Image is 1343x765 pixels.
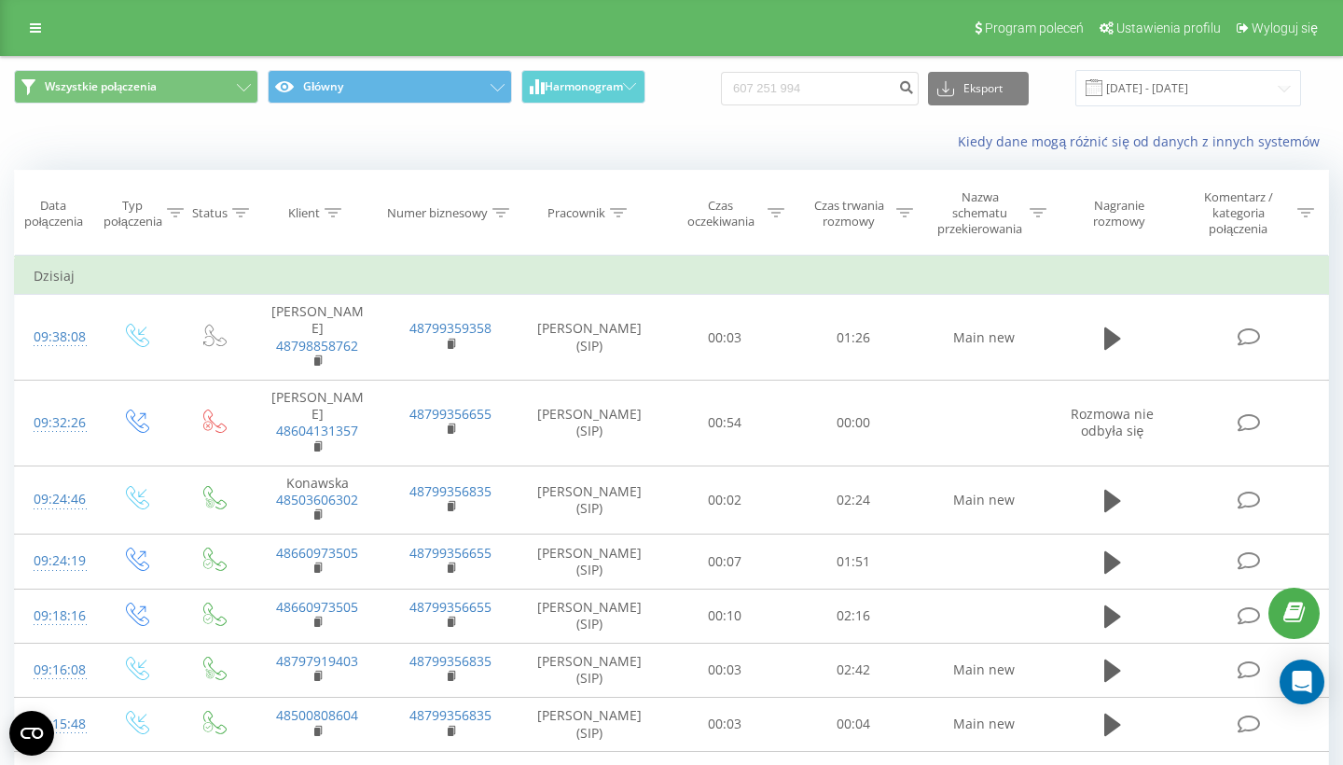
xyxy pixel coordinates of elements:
button: Harmonogram [521,70,645,104]
a: 48660973505 [276,598,358,616]
button: Eksport [928,72,1029,105]
td: 01:51 [789,535,918,589]
td: [PERSON_NAME] (SIP) [518,295,661,381]
td: 02:16 [789,589,918,643]
td: 02:42 [789,643,918,697]
td: 00:00 [789,381,918,466]
a: 48799356835 [409,706,492,724]
a: 48799359358 [409,319,492,337]
a: 48799356655 [409,405,492,423]
div: Nazwa schematu przekierowania [935,189,1025,237]
td: 00:03 [661,295,790,381]
td: [PERSON_NAME] [251,381,384,466]
td: 00:03 [661,643,790,697]
input: Wyszukiwanie według numeru [721,72,919,105]
button: Wszystkie połączenia [14,70,258,104]
a: Kiedy dane mogą różnić się od danych z innych systemów [958,132,1329,150]
a: 48660973505 [276,544,358,562]
td: 00:10 [661,589,790,643]
a: 48799356835 [409,482,492,500]
td: [PERSON_NAME] (SIP) [518,643,661,697]
div: Klient [288,205,320,221]
td: [PERSON_NAME] (SIP) [518,466,661,535]
button: Główny [268,70,512,104]
button: Open CMP widget [9,711,54,756]
td: [PERSON_NAME] (SIP) [518,535,661,589]
div: 09:15:48 [34,706,78,743]
div: 09:32:26 [34,405,78,441]
td: Main new [918,466,1051,535]
td: 00:02 [661,466,790,535]
span: Ustawienia profilu [1116,21,1221,35]
td: 00:54 [661,381,790,466]
a: 48799356655 [409,598,492,616]
a: 48503606302 [276,491,358,508]
div: Komentarz / kategoria połączenia [1184,189,1293,237]
td: 00:04 [789,697,918,751]
div: 09:18:16 [34,598,78,634]
a: 48798858762 [276,337,358,355]
div: Open Intercom Messenger [1280,660,1324,704]
div: Numer biznesowy [387,205,488,221]
div: 09:38:08 [34,319,78,355]
td: Main new [918,295,1051,381]
div: 09:16:08 [34,652,78,688]
div: 09:24:46 [34,481,78,518]
div: Typ połączenia [104,198,162,229]
td: 02:24 [789,466,918,535]
td: [PERSON_NAME] (SIP) [518,381,661,466]
span: Program poleceń [985,21,1084,35]
td: 00:03 [661,697,790,751]
a: 48799356835 [409,652,492,670]
div: Data połączenia [15,198,91,229]
td: Main new [918,643,1051,697]
td: Main new [918,697,1051,751]
td: [PERSON_NAME] (SIP) [518,589,661,643]
td: 01:26 [789,295,918,381]
div: Czas trwania rozmowy [806,198,892,229]
td: 00:07 [661,535,790,589]
span: Harmonogram [545,80,623,93]
a: 48799356655 [409,544,492,562]
a: 48500808604 [276,706,358,724]
div: 09:24:19 [34,543,78,579]
td: [PERSON_NAME] (SIP) [518,697,661,751]
div: Pracownik [547,205,605,221]
td: [PERSON_NAME] [251,295,384,381]
div: Czas oczekiwania [678,198,764,229]
td: Dzisiaj [15,257,1329,295]
span: Wszystkie połączenia [45,79,157,94]
div: Status [192,205,228,221]
a: 48797919403 [276,652,358,670]
td: Konawska [251,466,384,535]
a: 48604131357 [276,422,358,439]
span: Wyloguj się [1252,21,1318,35]
div: Nagranie rozmowy [1068,198,1170,229]
span: Rozmowa nie odbyła się [1071,405,1154,439]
